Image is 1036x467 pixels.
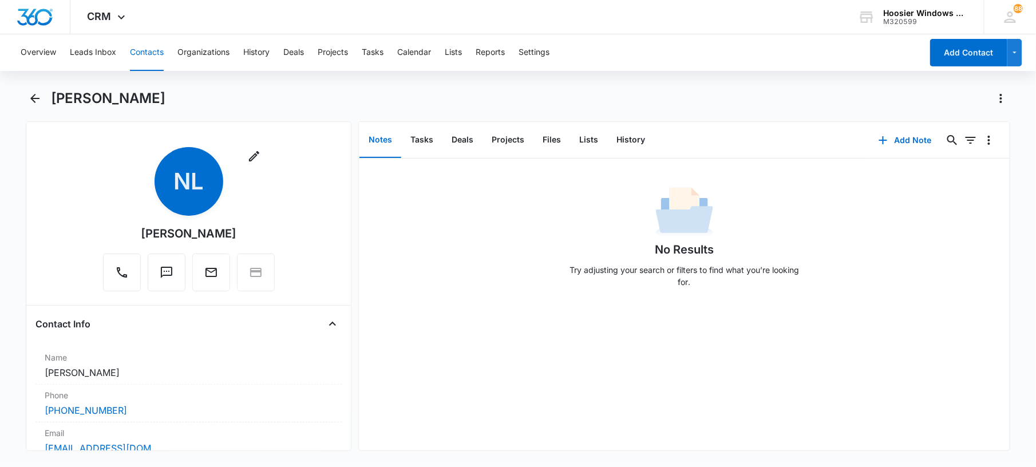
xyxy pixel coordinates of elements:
[88,10,112,22] span: CRM
[930,39,1007,66] button: Add Contact
[148,254,185,291] button: Text
[103,271,141,281] a: Call
[980,131,998,149] button: Overflow Menu
[362,34,383,71] button: Tasks
[192,271,230,281] a: Email
[884,9,967,18] div: account name
[533,122,570,158] button: Files
[45,389,333,401] label: Phone
[519,34,549,71] button: Settings
[45,427,333,439] label: Email
[483,122,533,158] button: Projects
[318,34,348,71] button: Projects
[359,122,401,158] button: Notes
[445,34,462,71] button: Lists
[35,422,342,460] div: Email[EMAIL_ADDRESS][DOMAIN_NAME]
[476,34,505,71] button: Reports
[243,34,270,71] button: History
[656,184,713,241] img: No Data
[401,122,442,158] button: Tasks
[35,317,90,331] h4: Contact Info
[70,34,116,71] button: Leads Inbox
[130,34,164,71] button: Contacts
[177,34,230,71] button: Organizations
[148,271,185,281] a: Text
[442,122,483,158] button: Deals
[45,441,159,455] a: [EMAIL_ADDRESS][DOMAIN_NAME]
[323,315,342,333] button: Close
[192,254,230,291] button: Email
[1014,4,1023,13] div: notifications count
[45,403,127,417] a: [PHONE_NUMBER]
[884,18,967,26] div: account id
[103,254,141,291] button: Call
[962,131,980,149] button: Filters
[51,90,165,107] h1: [PERSON_NAME]
[992,89,1010,108] button: Actions
[155,147,223,216] span: NL
[564,264,805,288] p: Try adjusting your search or filters to find what you’re looking for.
[141,225,236,242] div: [PERSON_NAME]
[26,89,44,108] button: Back
[45,366,333,379] dd: [PERSON_NAME]
[21,34,56,71] button: Overview
[607,122,654,158] button: History
[1014,4,1023,13] span: 88
[943,131,962,149] button: Search...
[35,385,342,422] div: Phone[PHONE_NUMBER]
[45,351,333,363] label: Name
[655,241,714,258] h1: No Results
[867,126,943,154] button: Add Note
[570,122,607,158] button: Lists
[35,347,342,385] div: Name[PERSON_NAME]
[397,34,431,71] button: Calendar
[283,34,304,71] button: Deals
